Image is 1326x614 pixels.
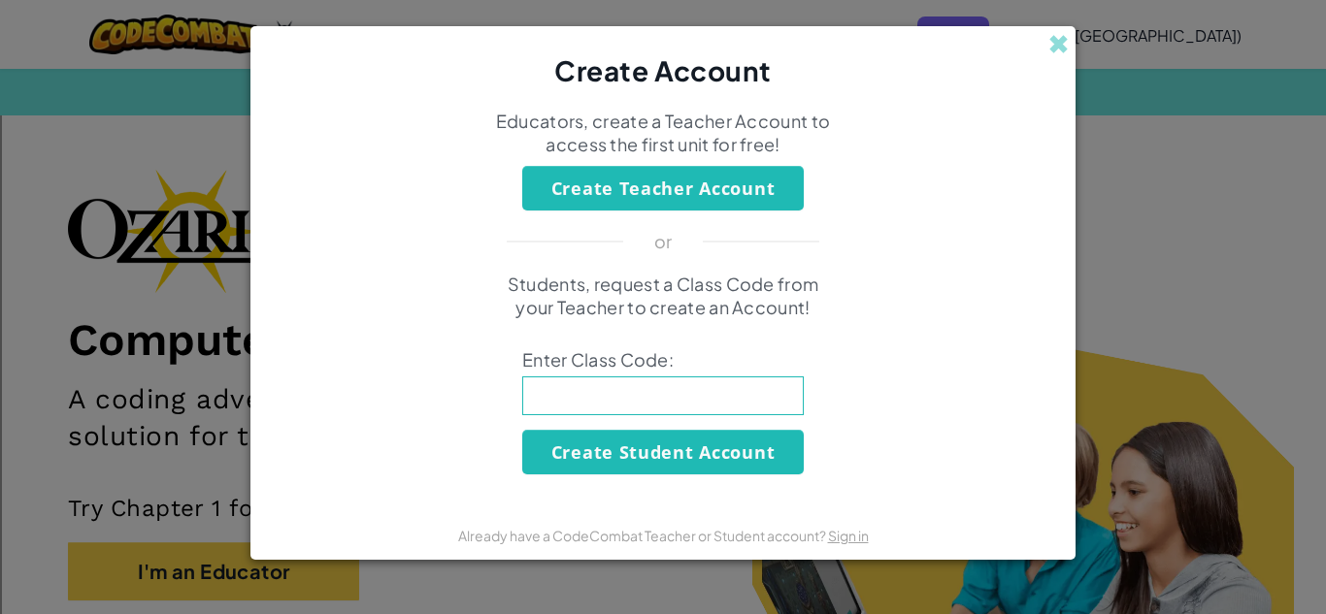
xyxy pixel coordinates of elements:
[828,527,869,544] a: Sign in
[8,78,1318,95] div: Options
[8,43,1318,60] div: Move To ...
[554,53,772,87] span: Create Account
[522,166,804,210] button: Create Teacher Account
[8,25,1318,43] div: Sort New > Old
[8,95,1318,113] div: Sign out
[8,8,1318,25] div: Sort A > Z
[458,527,828,544] span: Already have a CodeCombat Teacher or Student account?
[522,348,804,372] span: Enter Class Code:
[493,273,833,319] p: Students, request a Class Code from your Teacher to create an Account!
[8,130,1318,147] div: Move To ...
[654,230,673,253] p: or
[8,113,1318,130] div: Rename
[493,110,833,156] p: Educators, create a Teacher Account to access the first unit for free!
[522,430,804,474] button: Create Student Account
[8,60,1318,78] div: Delete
